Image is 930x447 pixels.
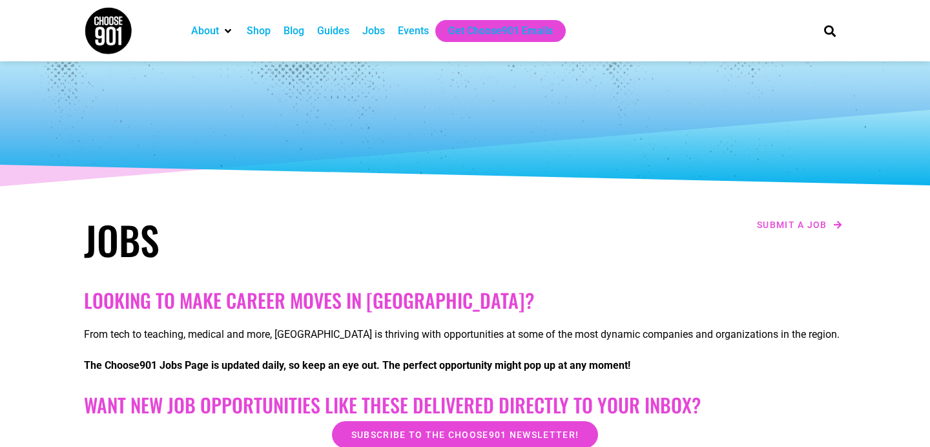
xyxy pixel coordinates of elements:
[317,23,349,39] a: Guides
[191,23,219,39] a: About
[185,20,802,42] nav: Main nav
[84,393,846,417] h2: Want New Job Opportunities like these Delivered Directly to your Inbox?
[247,23,271,39] a: Shop
[753,216,846,233] a: Submit a job
[84,327,846,342] p: From tech to teaching, medical and more, [GEOGRAPHIC_DATA] is thriving with opportunities at some...
[820,20,841,41] div: Search
[448,23,553,39] a: Get Choose901 Emails
[84,216,459,263] h1: Jobs
[351,430,579,439] span: Subscribe to the Choose901 newsletter!
[84,359,630,371] strong: The Choose901 Jobs Page is updated daily, so keep an eye out. The perfect opportunity might pop u...
[284,23,304,39] a: Blog
[757,220,827,229] span: Submit a job
[84,289,846,312] h2: Looking to make career moves in [GEOGRAPHIC_DATA]?
[362,23,385,39] a: Jobs
[185,20,240,42] div: About
[398,23,429,39] a: Events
